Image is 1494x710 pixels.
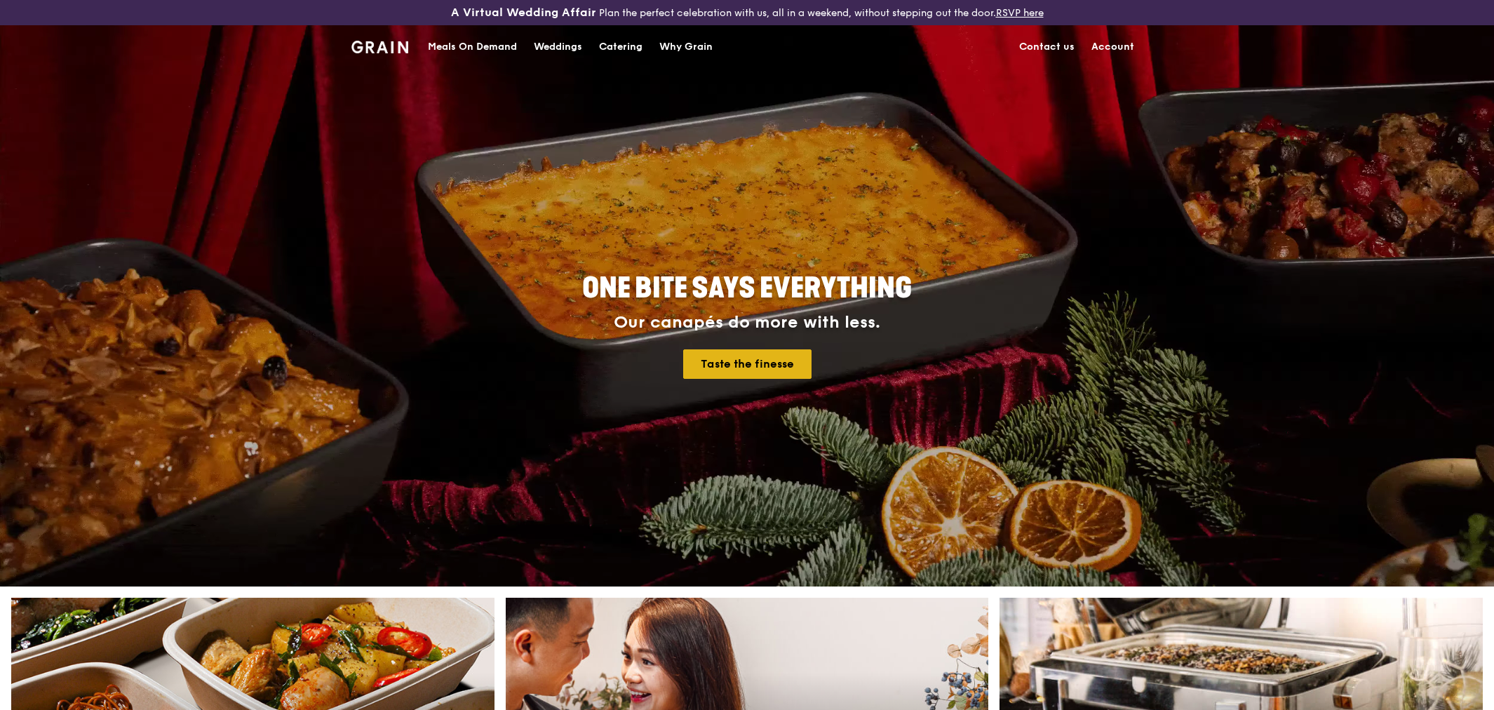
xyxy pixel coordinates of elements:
[651,26,721,68] a: Why Grain
[451,6,596,20] h3: A Virtual Wedding Affair
[591,26,651,68] a: Catering
[351,41,408,53] img: Grain
[599,26,642,68] div: Catering
[351,25,408,67] a: GrainGrain
[428,26,517,68] div: Meals On Demand
[494,313,1000,333] div: Our canapés do more with less.
[1011,26,1083,68] a: Contact us
[996,7,1044,19] a: RSVP here
[659,26,713,68] div: Why Grain
[534,26,582,68] div: Weddings
[683,349,812,379] a: Taste the finesse
[582,272,912,305] span: ONE BITE SAYS EVERYTHING
[1083,26,1143,68] a: Account
[343,6,1151,20] div: Plan the perfect celebration with us, all in a weekend, without stepping out the door.
[525,26,591,68] a: Weddings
